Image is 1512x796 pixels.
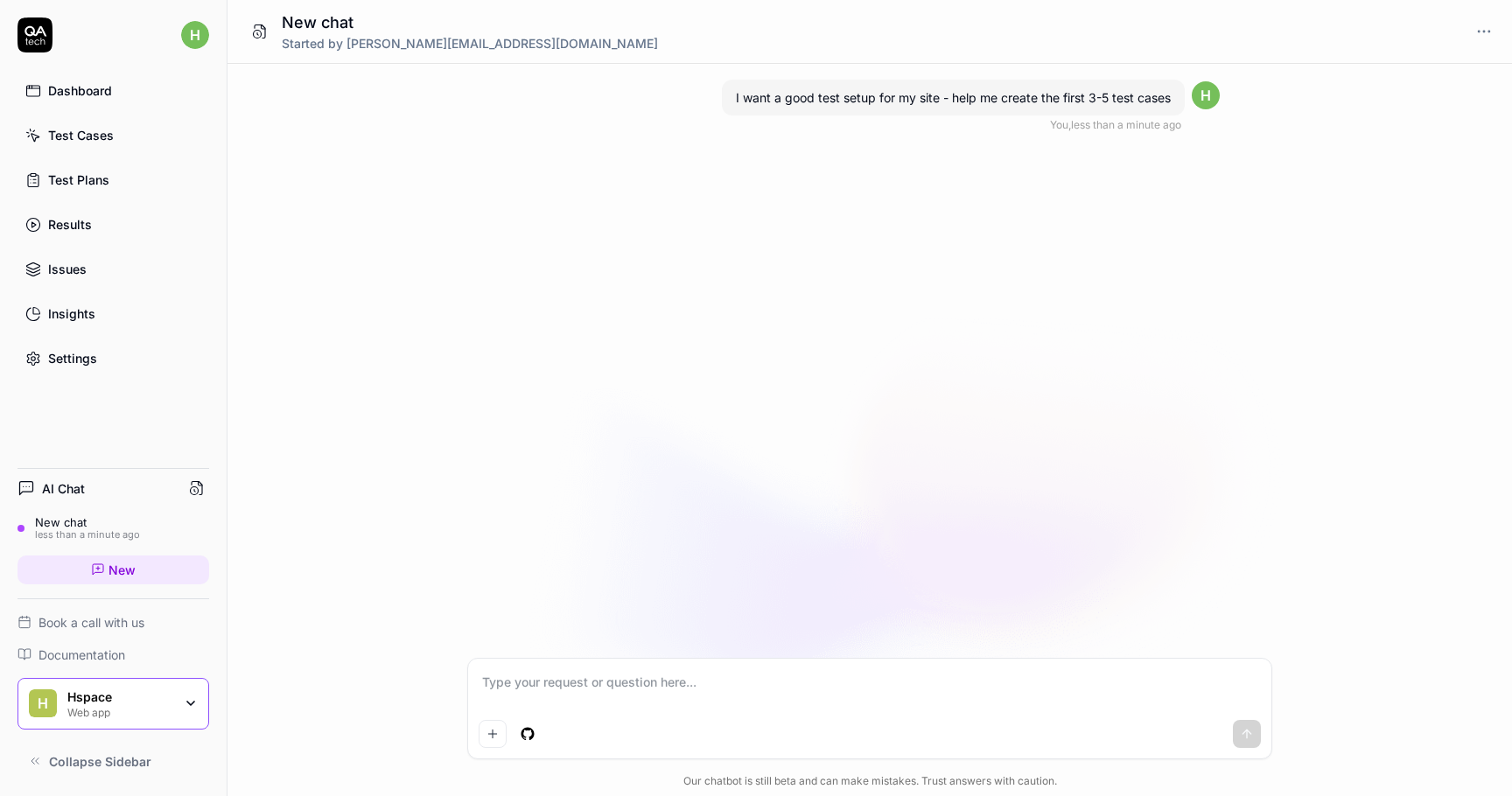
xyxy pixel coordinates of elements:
a: New chatless than a minute ago [17,515,209,541]
span: h [181,21,209,49]
a: Results [17,207,209,241]
span: Documentation [38,646,125,664]
div: Test Cases [48,126,114,144]
span: New [108,561,136,579]
h4: AI Chat [42,479,85,498]
button: Add attachment [479,720,507,748]
div: Hspace [67,689,172,705]
div: New chat [35,515,140,529]
div: Web app [67,704,172,718]
div: Dashboard [48,81,112,100]
button: h [181,17,209,52]
div: Our chatbot is still beta and can make mistakes. Trust answers with caution. [467,773,1272,789]
div: Settings [48,349,97,367]
a: New [17,555,209,584]
span: h [1192,81,1220,109]
span: Collapse Sidebar [49,752,151,771]
button: HHspaceWeb app [17,678,209,730]
span: I want a good test setup for my site - help me create the first 3-5 test cases [736,90,1171,105]
span: Book a call with us [38,613,144,632]
div: Results [48,215,92,234]
a: Test Plans [17,163,209,197]
span: You [1050,118,1068,131]
div: Test Plans [48,171,109,189]
a: Test Cases [17,118,209,152]
a: Issues [17,252,209,286]
a: Documentation [17,646,209,664]
div: Started by [282,34,658,52]
div: , less than a minute ago [1050,117,1181,133]
a: Settings [17,341,209,375]
div: Insights [48,304,95,323]
a: Book a call with us [17,613,209,632]
h1: New chat [282,10,658,34]
span: H [29,689,57,717]
button: Collapse Sidebar [17,744,209,779]
span: [PERSON_NAME][EMAIL_ADDRESS][DOMAIN_NAME] [346,36,658,51]
a: Insights [17,297,209,331]
div: Issues [48,260,87,278]
a: Dashboard [17,73,209,108]
div: less than a minute ago [35,529,140,541]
